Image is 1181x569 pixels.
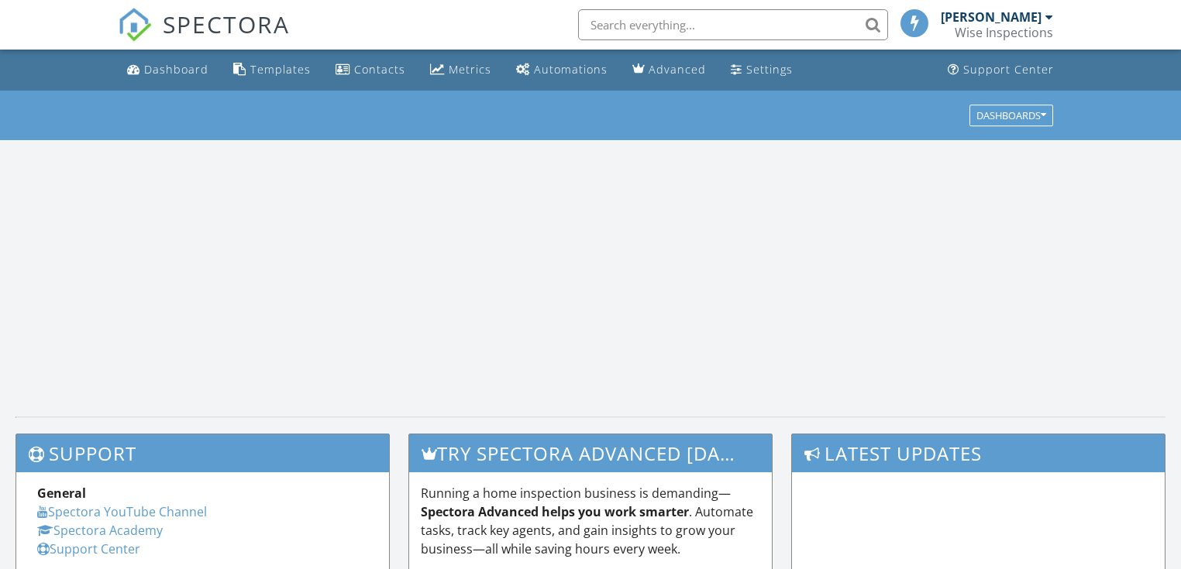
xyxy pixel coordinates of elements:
span: SPECTORA [163,8,290,40]
div: [PERSON_NAME] [941,9,1042,25]
div: Settings [746,62,793,77]
div: Dashboard [144,62,208,77]
div: Support Center [963,62,1054,77]
a: Support Center [37,540,140,557]
a: Support Center [942,56,1060,84]
div: Automations [534,62,608,77]
a: Advanced [626,56,712,84]
h3: Latest Updates [792,434,1165,472]
a: Dashboard [121,56,215,84]
h3: Try spectora advanced [DATE] [409,434,773,472]
div: Contacts [354,62,405,77]
a: SPECTORA [118,21,290,53]
div: Wise Inspections [955,25,1053,40]
a: Templates [227,56,317,84]
button: Dashboards [969,105,1053,126]
strong: Spectora Advanced helps you work smarter [421,503,689,520]
a: Spectora YouTube Channel [37,503,207,520]
a: Automations (Basic) [510,56,614,84]
div: Metrics [449,62,491,77]
a: Contacts [329,56,411,84]
a: Settings [725,56,799,84]
div: Advanced [649,62,706,77]
div: Dashboards [976,110,1046,121]
a: Metrics [424,56,498,84]
img: The Best Home Inspection Software - Spectora [118,8,152,42]
input: Search everything... [578,9,888,40]
p: Running a home inspection business is demanding— . Automate tasks, track key agents, and gain ins... [421,484,761,558]
div: Templates [250,62,311,77]
strong: General [37,485,86,502]
h3: Support [16,434,389,472]
a: Spectora Academy [37,522,163,539]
